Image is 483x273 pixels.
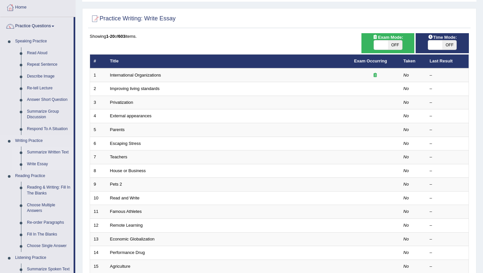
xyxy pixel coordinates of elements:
[442,40,456,50] span: OFF
[110,154,127,159] a: Teachers
[430,86,465,92] div: –
[24,182,74,199] a: Reading & Writing: Fill In The Blanks
[430,181,465,188] div: –
[110,195,140,200] a: Read and Write
[90,109,106,123] td: 4
[425,34,459,41] span: Time Mode:
[403,86,409,91] em: No
[24,123,74,135] a: Respond To A Situation
[90,246,106,260] td: 14
[90,205,106,219] td: 11
[110,223,143,228] a: Remote Learning
[403,113,409,118] em: No
[110,209,142,214] a: Famous Athletes
[400,55,426,68] th: Taken
[370,34,405,41] span: Exam Mode:
[90,96,106,109] td: 3
[90,150,106,164] td: 7
[12,170,74,182] a: Reading Practice
[90,178,106,192] td: 9
[430,168,465,174] div: –
[110,168,146,173] a: House or Business
[24,229,74,240] a: Fill In The Blanks
[430,236,465,242] div: –
[12,135,74,147] a: Writing Practice
[403,250,409,255] em: No
[106,55,351,68] th: Title
[403,209,409,214] em: No
[430,209,465,215] div: –
[24,217,74,229] a: Re-order Paragraphs
[110,113,151,118] a: External appearances
[361,33,415,53] div: Show exams occurring in exams
[403,73,409,78] em: No
[24,47,74,59] a: Read Aloud
[90,232,106,246] td: 13
[426,55,469,68] th: Last Result
[110,182,122,187] a: Pets 2
[403,100,409,105] em: No
[24,71,74,82] a: Describe Image
[110,100,133,105] a: Privatization
[0,17,74,34] a: Practice Questions
[90,164,106,178] td: 8
[430,113,465,119] div: –
[24,94,74,106] a: Answer Short Question
[110,86,160,91] a: Improving living standards
[24,59,74,71] a: Repeat Sentence
[110,141,141,146] a: Escaping Stress
[430,195,465,201] div: –
[430,250,465,256] div: –
[430,154,465,160] div: –
[24,82,74,94] a: Re-tell Lecture
[24,147,74,158] a: Summarize Written Text
[90,68,106,82] td: 1
[90,33,469,39] div: Showing of items.
[354,72,396,79] div: Exam occurring question
[106,34,115,39] b: 1-20
[403,154,409,159] em: No
[12,35,74,47] a: Speaking Practice
[12,252,74,264] a: Listening Practice
[388,40,402,50] span: OFF
[430,100,465,106] div: –
[24,158,74,170] a: Write Essay
[403,237,409,241] em: No
[24,106,74,123] a: Summarize Group Discussion
[110,264,130,269] a: Agriculture
[403,168,409,173] em: No
[430,141,465,147] div: –
[403,127,409,132] em: No
[90,55,106,68] th: #
[430,72,465,79] div: –
[354,58,387,63] a: Exam Occurring
[430,127,465,133] div: –
[110,127,125,132] a: Parents
[118,34,126,39] b: 603
[90,123,106,137] td: 5
[403,223,409,228] em: No
[110,237,155,241] a: Economic Globalization
[403,141,409,146] em: No
[403,182,409,187] em: No
[430,263,465,270] div: –
[90,14,175,24] h2: Practice Writing: Write Essay
[90,191,106,205] td: 10
[430,222,465,229] div: –
[90,218,106,232] td: 12
[24,199,74,217] a: Choose Multiple Answers
[403,195,409,200] em: No
[110,250,145,255] a: Performance Drug
[403,264,409,269] em: No
[90,137,106,150] td: 6
[110,73,161,78] a: International Organizations
[24,240,74,252] a: Choose Single Answer
[90,82,106,96] td: 2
